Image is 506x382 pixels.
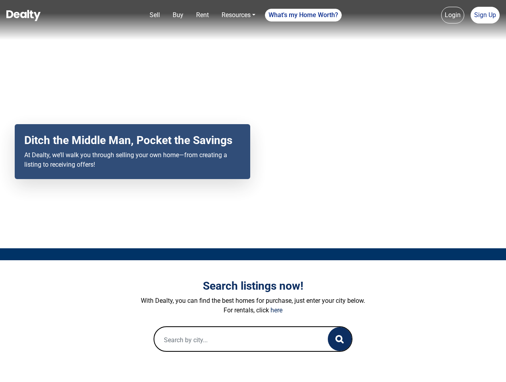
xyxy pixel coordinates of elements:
a: here [271,306,282,314]
img: Dealty - Buy, Sell & Rent Homes [6,10,41,21]
a: Buy [169,7,187,23]
a: Sell [146,7,163,23]
p: For rentals, click [32,306,474,315]
a: Login [441,7,464,23]
p: With Dealty, you can find the best homes for purchase, just enter your city below. [32,296,474,306]
h3: Search listings now! [32,279,474,293]
a: What's my Home Worth? [265,9,342,21]
h2: Ditch the Middle Man, Pocket the Savings [24,134,241,147]
p: At Dealty, we’ll walk you through selling your own home—from creating a listing to receiving offers! [24,150,241,170]
input: Search by city... [154,327,312,353]
a: Sign Up [471,7,500,23]
a: Resources [218,7,259,23]
a: Rent [193,7,212,23]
